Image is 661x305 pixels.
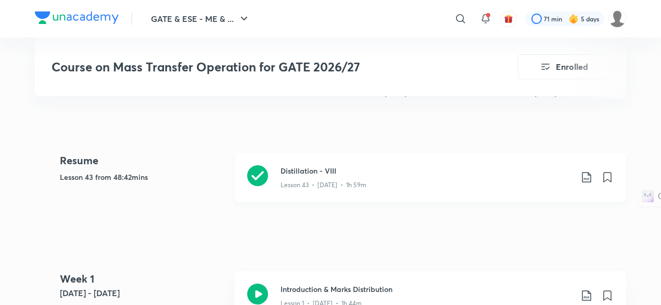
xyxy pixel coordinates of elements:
h5: [DATE] - [DATE] [60,287,226,299]
h3: Course on Mass Transfer Operation for GATE 2026/27 [52,59,459,75]
img: yash Singh [608,10,626,28]
img: Company Logo [35,11,119,24]
button: GATE & ESE - ME & ... [145,8,257,29]
h4: Week 1 [60,271,226,287]
button: Enrolled [518,54,609,79]
h5: Lesson 43 from 48:42mins [60,172,226,182]
button: avatar [500,10,517,27]
h3: Introduction & Marks Distribution [281,284,572,295]
h4: Resume [60,153,226,168]
img: streak [568,14,579,24]
p: Lesson 43 • [DATE] • 1h 59m [281,180,366,190]
a: Distillation - VIIILesson 43 • [DATE] • 1h 59m [235,153,626,215]
a: Company Logo [35,11,119,27]
h3: Distillation - VIII [281,165,572,176]
img: avatar [504,14,513,23]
